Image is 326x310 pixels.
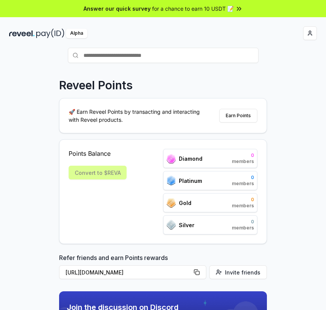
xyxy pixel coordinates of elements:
span: Gold [179,199,191,207]
img: ranks_icon [167,198,176,208]
img: pay_id [36,29,64,38]
span: 0 [232,152,254,158]
span: members [232,203,254,209]
span: Answer our quick survey [84,5,151,13]
span: members [232,158,254,165]
img: reveel_dark [9,29,35,38]
img: ranks_icon [167,220,176,230]
img: ranks_icon [167,176,176,186]
span: 0 [232,197,254,203]
div: Refer friends and earn Points rewards [59,253,267,282]
span: Diamond [179,155,202,163]
span: Invite friends [225,268,260,276]
button: [URL][DOMAIN_NAME] [59,265,206,279]
span: Silver [179,221,194,229]
span: Platinum [179,177,202,185]
p: 🚀 Earn Reveel Points by transacting and interacting with Reveel products. [69,108,206,124]
p: Reveel Points [59,78,133,92]
span: members [232,181,254,187]
span: Points Balance [69,149,127,158]
span: 0 [232,174,254,181]
span: for a chance to earn 10 USDT 📝 [152,5,234,13]
span: 0 [232,219,254,225]
button: Invite friends [209,265,267,279]
img: ranks_icon [167,154,176,163]
button: Earn Points [219,109,257,123]
span: members [232,225,254,231]
div: Alpha [66,29,87,38]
